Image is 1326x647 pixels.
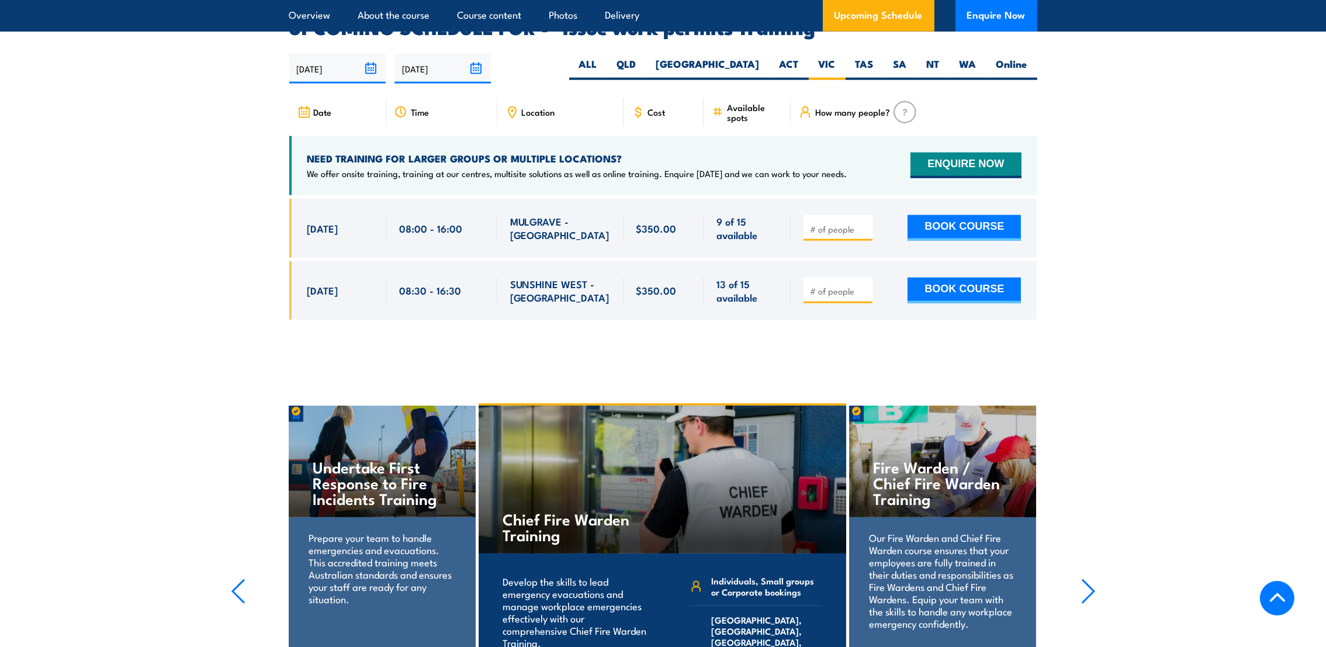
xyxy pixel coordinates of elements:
[307,168,847,179] p: We offer onsite training, training at our centres, multisite solutions as well as online training...
[314,107,332,117] span: Date
[399,222,462,235] span: 08:00 - 16:00
[636,283,677,297] span: $350.00
[646,57,770,80] label: [GEOGRAPHIC_DATA]
[815,107,890,117] span: How many people?
[810,223,868,235] input: # of people
[394,54,491,84] input: To date
[716,277,778,305] span: 13 of 15 available
[869,531,1016,629] p: Our Fire Warden and Chief Fire Warden course ensures that your employees are fully trained in the...
[727,102,783,122] span: Available spots
[289,19,1037,35] h2: UPCOMING SCHEDULE FOR - "Issue work permits Training"
[522,107,555,117] span: Location
[986,57,1037,80] label: Online
[307,222,338,235] span: [DATE]
[313,459,451,506] h4: Undertake First Response to Fire Incidents Training
[569,57,607,80] label: ALL
[711,575,822,597] span: Individuals, Small groups or Corporate bookings
[810,285,868,297] input: # of people
[510,214,611,242] span: MULGRAVE - [GEOGRAPHIC_DATA]
[950,57,986,80] label: WA
[809,57,846,80] label: VIC
[510,277,611,305] span: SUNSHINE WEST - [GEOGRAPHIC_DATA]
[846,57,884,80] label: TAS
[770,57,809,80] label: ACT
[307,283,338,297] span: [DATE]
[503,511,640,542] h4: Chief Fire Warden Training
[873,459,1012,506] h4: Fire Warden / Chief Fire Warden Training
[910,153,1021,178] button: ENQUIRE NOW
[716,214,778,242] span: 9 of 15 available
[309,531,455,605] p: Prepare your team to handle emergencies and evacuations. This accredited training meets Australia...
[289,54,386,84] input: From date
[908,278,1021,303] button: BOOK COURSE
[399,283,461,297] span: 08:30 - 16:30
[908,215,1021,241] button: BOOK COURSE
[648,107,666,117] span: Cost
[411,107,429,117] span: Time
[917,57,950,80] label: NT
[636,222,677,235] span: $350.00
[307,152,847,165] h4: NEED TRAINING FOR LARGER GROUPS OR MULTIPLE LOCATIONS?
[884,57,917,80] label: SA
[607,57,646,80] label: QLD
